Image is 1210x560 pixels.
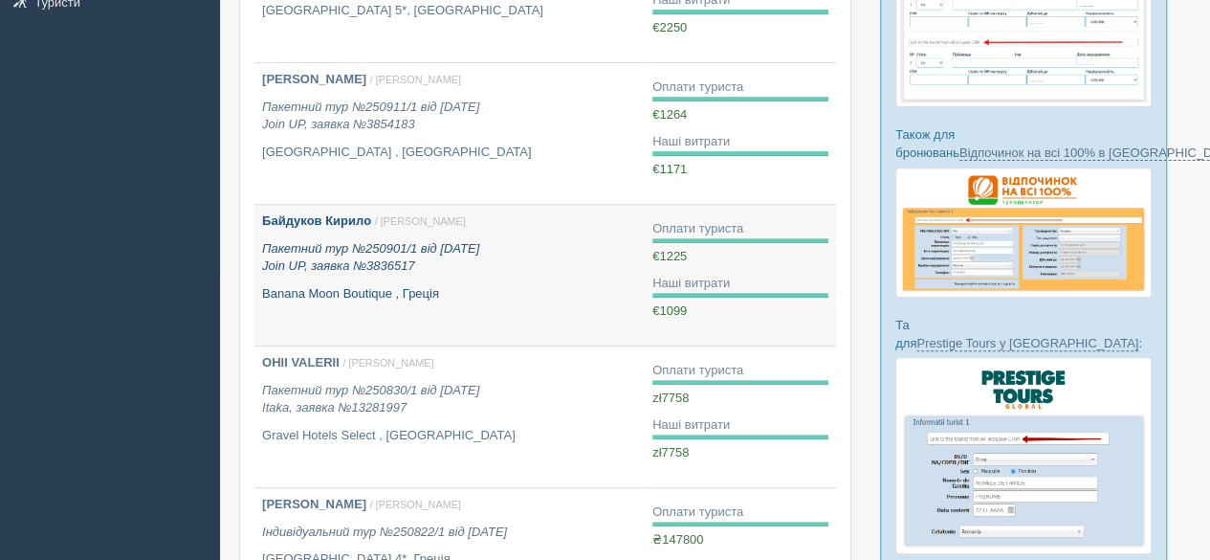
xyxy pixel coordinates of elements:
span: €1099 [652,303,687,318]
span: zł7758 [652,445,689,459]
i: Індивідуальний тур №250822/1 від [DATE] [262,525,507,539]
b: Байдуков Кирило [262,213,371,228]
div: Наші витрати [652,275,828,293]
p: Banana Moon Boutique , Греція [262,285,637,303]
div: Оплати туриста [652,504,828,522]
b: OHII VALERII [262,355,340,370]
p: Та для : [895,316,1152,352]
span: / [PERSON_NAME] [342,357,433,369]
span: €1171 [652,162,687,176]
a: Prestige Tours у [GEOGRAPHIC_DATA] [916,336,1138,351]
i: Пакетний тур №250830/1 від [DATE] Itaka, заявка №13281997 [262,383,479,415]
img: prestige-tours-booking-form-crm-for-travel-agents.png [895,357,1152,554]
p: [GEOGRAPHIC_DATA] 5*, [GEOGRAPHIC_DATA] [262,2,637,20]
span: €2250 [652,20,687,34]
b: [PERSON_NAME] [262,72,366,86]
span: ₴147800 [652,532,703,547]
a: Байдуков Кирило / [PERSON_NAME] Пакетний тур №250901/1 від [DATE]Join UP, заявка №3836517 Banana ... [254,205,645,346]
a: OHII VALERII / [PERSON_NAME] Пакетний тур №250830/1 від [DATE]Itaka, заявка №13281997 Gravel Hote... [254,347,645,487]
b: [PERSON_NAME] [262,497,366,511]
span: €1264 [652,107,687,122]
span: / [PERSON_NAME] [375,215,466,227]
a: [PERSON_NAME] / [PERSON_NAME] Пакетний тур №250911/1 від [DATE]Join UP, заявка №3854183 [GEOGRAPH... [254,63,645,204]
p: [GEOGRAPHIC_DATA] , [GEOGRAPHIC_DATA] [262,144,637,162]
p: Також для бронювань : [895,125,1152,162]
p: Gravel Hotels Select , [GEOGRAPHIC_DATA] [262,427,637,445]
div: Наші витрати [652,133,828,151]
div: Оплати туриста [652,78,828,97]
span: / [PERSON_NAME] [370,499,461,510]
i: Пакетний тур №250911/1 від [DATE] Join UP, заявка №3854183 [262,100,479,132]
span: / [PERSON_NAME] [370,74,461,85]
div: Оплати туриста [652,220,828,238]
i: Пакетний тур №250901/1 від [DATE] Join UP, заявка №3836517 [262,241,479,274]
span: zł7758 [652,391,689,405]
div: Наші витрати [652,416,828,435]
img: otdihnavse100--%D1%84%D0%BE%D1%80%D0%BC%D0%B0-%D0%B1%D1%80%D0%BE%D0%BD%D0%B8%D1%80%D0%BE%D0%B2%D0... [895,168,1152,298]
span: €1225 [652,249,687,263]
div: Оплати туриста [652,362,828,380]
